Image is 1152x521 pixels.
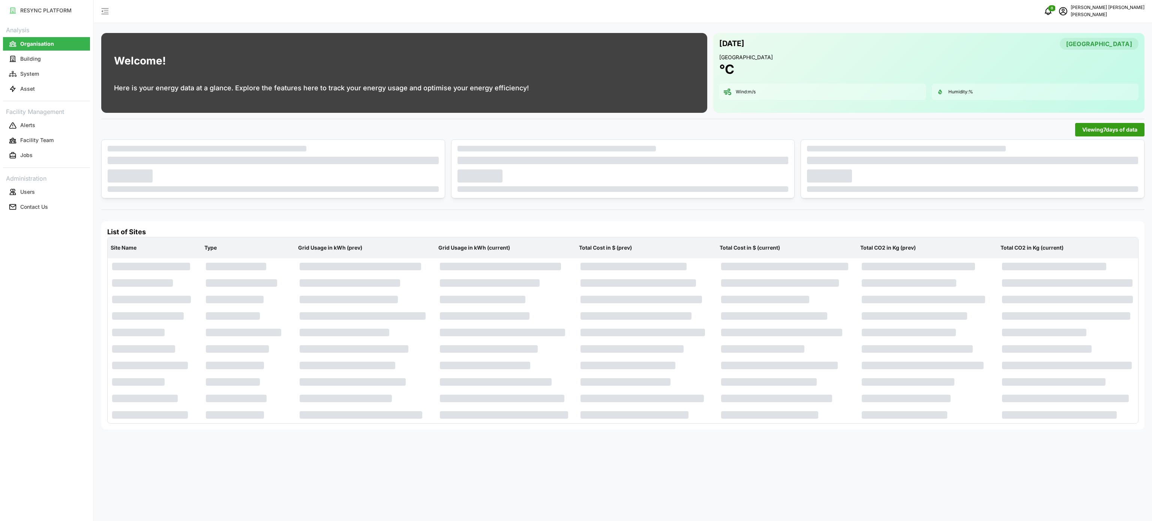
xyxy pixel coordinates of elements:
[20,188,35,196] p: Users
[3,134,90,147] button: Facility Team
[203,238,294,258] p: Type
[3,81,90,96] a: Asset
[1071,4,1144,11] p: [PERSON_NAME] [PERSON_NAME]
[20,70,39,78] p: System
[3,67,90,81] button: System
[3,149,90,162] button: Jobs
[3,82,90,96] button: Asset
[719,54,1138,61] p: [GEOGRAPHIC_DATA]
[3,36,90,51] a: Organisation
[20,55,41,63] p: Building
[20,85,35,93] p: Asset
[3,184,90,199] a: Users
[3,172,90,183] p: Administration
[437,238,574,258] p: Grid Usage in kWh (current)
[1071,11,1144,18] p: [PERSON_NAME]
[3,118,90,133] a: Alerts
[1075,123,1144,136] button: Viewing7days of data
[20,40,54,48] p: Organisation
[1041,4,1056,19] button: notifications
[1082,123,1137,136] span: Viewing 7 days of data
[20,136,54,144] p: Facility Team
[114,53,166,69] h1: Welcome!
[114,83,529,93] p: Here is your energy data at a glance. Explore the features here to track your energy usage and op...
[999,238,1137,258] p: Total CO2 in Kg (current)
[20,121,35,129] p: Alerts
[20,151,33,159] p: Jobs
[1066,38,1132,49] span: [GEOGRAPHIC_DATA]
[3,133,90,148] a: Facility Team
[109,238,200,258] p: Site Name
[20,7,72,14] p: RESYNC PLATFORM
[3,52,90,66] button: Building
[107,227,1138,237] h4: List of Sites
[3,148,90,163] a: Jobs
[1056,4,1071,19] button: schedule
[3,66,90,81] a: System
[736,89,756,95] p: Wind: m/s
[719,61,734,78] h1: °C
[577,238,715,258] p: Total Cost in $ (prev)
[718,238,856,258] p: Total Cost in $ (current)
[3,199,90,214] a: Contact Us
[3,185,90,199] button: Users
[719,37,744,50] p: [DATE]
[3,106,90,117] p: Facility Management
[20,203,48,211] p: Contact Us
[3,3,90,18] a: RESYNC PLATFORM
[3,24,90,35] p: Analysis
[3,4,90,17] button: RESYNC PLATFORM
[297,238,434,258] p: Grid Usage in kWh (prev)
[1051,6,1053,11] span: 0
[3,51,90,66] a: Building
[859,238,996,258] p: Total CO2 in Kg (prev)
[3,119,90,132] button: Alerts
[3,200,90,214] button: Contact Us
[3,37,90,51] button: Organisation
[948,89,973,95] p: Humidity: %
